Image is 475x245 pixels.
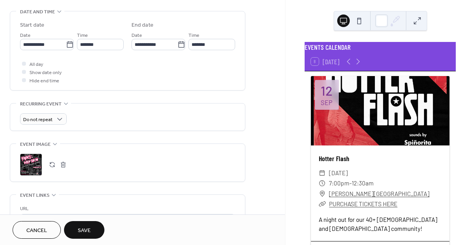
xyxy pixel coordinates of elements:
div: ​ [319,189,326,199]
span: All day [29,60,43,69]
span: Show date only [29,69,62,77]
span: 12:30am [352,178,374,188]
span: Cancel [26,227,47,235]
span: [DATE] [329,168,348,178]
div: 12 [321,84,332,97]
span: Date and time [20,8,55,16]
span: Time [188,31,199,40]
span: Hide end time [29,77,59,85]
div: ​ [319,199,326,209]
span: Event image [20,140,51,149]
div: URL [20,205,234,213]
div: A night out for our 40+ [DEMOGRAPHIC_DATA] and [DEMOGRAPHIC_DATA] community! [311,215,449,233]
a: Hotter Flash [319,154,349,163]
div: Start date [20,21,44,29]
span: Date [132,31,142,40]
span: Save [78,227,91,235]
span: Do not repeat [23,115,53,124]
a: PURCHASE TICKETS HERE [329,200,397,207]
div: ​ [319,168,326,178]
button: Save [64,221,104,239]
div: End date [132,21,153,29]
span: Time [77,31,88,40]
span: 7:00pm [329,178,349,188]
span: Date [20,31,31,40]
span: - [349,178,352,188]
span: Recurring event [20,100,62,108]
div: ; [20,154,42,176]
button: Cancel [13,221,61,239]
div: Sep [321,99,332,106]
div: ​ [319,178,326,188]
div: EVENTS CALENDAR [305,42,456,52]
a: [PERSON_NAME][GEOGRAPHIC_DATA] [329,189,429,199]
span: Event links [20,191,49,200]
